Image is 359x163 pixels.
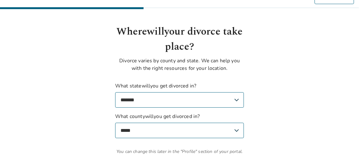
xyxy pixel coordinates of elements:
[115,82,244,108] label: What state will you get divorced in?
[115,92,244,108] select: What statewillyou get divorced in?
[115,148,244,155] span: You can change this later in the "Profile" section of your portal.
[115,57,244,72] p: Divorce varies by county and state. We can help you with the right resources for your location.
[115,113,244,138] label: What county will you get divorced in?
[115,123,244,138] select: What countywillyou get divorced in?
[115,24,244,54] h1: Where will your divorce take place?
[327,133,359,163] iframe: Chat Widget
